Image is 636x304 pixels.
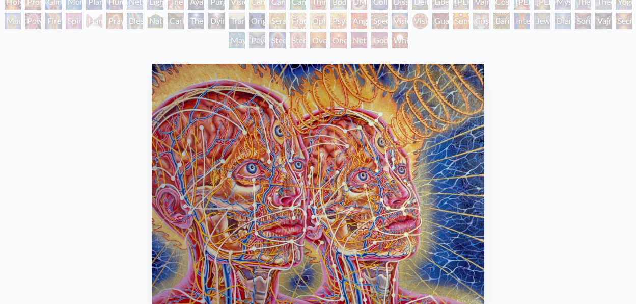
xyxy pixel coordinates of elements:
div: One [330,32,347,48]
div: White Light [392,32,408,48]
div: Oversoul [310,32,326,48]
div: Transfiguration [229,13,245,29]
div: Spirit Animates the Flesh [66,13,82,29]
div: Vajra Being [595,13,612,29]
div: Jewel Being [534,13,550,29]
div: Cosmic Elf [473,13,489,29]
div: Ophanic Eyelash [310,13,326,29]
div: Caring [168,13,184,29]
div: Psychomicrograph of a Fractal Paisley Cherub Feather Tip [330,13,347,29]
div: Guardian of Infinite Vision [432,13,449,29]
div: Sunyata [453,13,469,29]
div: Steeplehead 2 [290,32,306,48]
div: Song of Vajra Being [575,13,591,29]
div: Net of Being [351,32,367,48]
div: Steeplehead 1 [269,32,286,48]
div: Praying Hands [106,13,123,29]
div: Angel Skin [351,13,367,29]
div: Mudra [5,13,21,29]
div: Mayan Being [229,32,245,48]
div: Interbeing [514,13,530,29]
div: Power to the Peaceful [25,13,41,29]
div: Vision Crystal Tondo [412,13,428,29]
div: Bardo Being [493,13,510,29]
div: Nature of Mind [147,13,163,29]
div: Original Face [249,13,265,29]
div: Seraphic Transport Docking on the Third Eye [269,13,286,29]
div: Firewalking [45,13,62,29]
div: Secret Writing Being [616,13,632,29]
div: The Soul Finds It's Way [188,13,204,29]
div: Spectral Lotus [371,13,388,29]
div: Hands that See [86,13,102,29]
div: Blessing Hand [127,13,143,29]
div: Diamond Being [555,13,571,29]
div: Fractal Eyes [290,13,306,29]
div: Peyote Being [249,32,265,48]
div: Vision Crystal [392,13,408,29]
div: Dying [208,13,225,29]
div: Godself [371,32,388,48]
